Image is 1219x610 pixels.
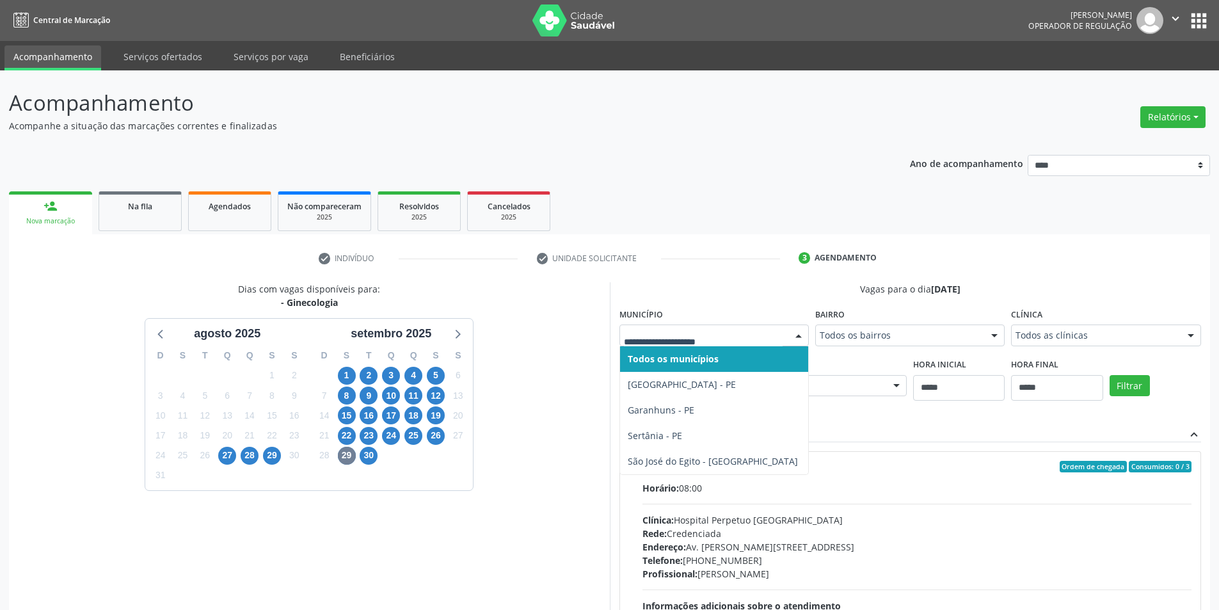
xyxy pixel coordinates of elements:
div: D [313,346,335,365]
span: Rede: [642,527,667,540]
span: Todos os municípios [628,353,719,365]
div: [PHONE_NUMBER] [642,554,1192,567]
span: domingo, 28 de setembro de 2025 [315,447,333,465]
span: segunda-feira, 15 de setembro de 2025 [338,406,356,424]
span: sábado, 30 de agosto de 2025 [285,447,303,465]
div: D [149,346,171,365]
span: [GEOGRAPHIC_DATA] - PE [628,378,736,390]
a: Beneficiários [331,45,404,68]
span: terça-feira, 9 de setembro de 2025 [360,387,378,405]
button: Filtrar [1110,375,1150,397]
span: sábado, 9 de agosto de 2025 [285,387,303,405]
span: sexta-feira, 19 de setembro de 2025 [427,406,445,424]
a: Serviços por vaga [225,45,317,68]
div: person_add [44,199,58,213]
a: Serviços ofertados [115,45,211,68]
span: terça-feira, 26 de agosto de 2025 [196,447,214,465]
span: Telefone: [642,554,683,566]
span: segunda-feira, 22 de setembro de 2025 [338,427,356,445]
span: sábado, 16 de agosto de 2025 [285,406,303,424]
i:  [1168,12,1183,26]
div: Q [402,346,425,365]
div: T [358,346,380,365]
p: Acompanhamento [9,87,850,119]
div: 2025 [287,213,362,222]
span: Cancelados [488,201,530,212]
div: agosto 2025 [189,325,266,342]
span: quarta-feira, 13 de agosto de 2025 [218,406,236,424]
span: segunda-feira, 4 de agosto de 2025 [174,387,192,405]
button:  [1163,7,1188,34]
label: Hora inicial [913,355,966,375]
div: - Ginecologia [238,296,380,309]
span: sábado, 20 de setembro de 2025 [449,406,467,424]
span: Ordem de chegada [1060,461,1127,472]
span: Clínica: [642,514,674,526]
span: sábado, 6 de setembro de 2025 [449,367,467,385]
span: segunda-feira, 8 de setembro de 2025 [338,387,356,405]
div: [PERSON_NAME] [1028,10,1132,20]
span: quarta-feira, 24 de setembro de 2025 [382,427,400,445]
span: sexta-feira, 26 de setembro de 2025 [427,427,445,445]
label: Município [619,305,663,325]
div: Vagas para o dia [619,282,1202,296]
a: Central de Marcação [9,10,110,31]
span: domingo, 10 de agosto de 2025 [152,406,170,424]
div: 2025 [387,213,451,222]
div: S [335,346,358,365]
span: sábado, 23 de agosto de 2025 [285,427,303,445]
span: quarta-feira, 3 de setembro de 2025 [382,367,400,385]
span: terça-feira, 23 de setembro de 2025 [360,427,378,445]
div: [PERSON_NAME] [642,567,1192,581]
span: terça-feira, 2 de setembro de 2025 [360,367,378,385]
span: quinta-feira, 7 de agosto de 2025 [241,387,259,405]
div: Nova marcação [18,216,83,226]
span: segunda-feira, 29 de setembro de 2025 [338,447,356,465]
span: quinta-feira, 28 de agosto de 2025 [241,447,259,465]
span: quarta-feira, 20 de agosto de 2025 [218,427,236,445]
i: expand_less [1187,428,1201,442]
span: terça-feira, 5 de agosto de 2025 [196,387,214,405]
span: domingo, 7 de setembro de 2025 [315,387,333,405]
span: sexta-feira, 12 de setembro de 2025 [427,387,445,405]
span: Operador de regulação [1028,20,1132,31]
span: quarta-feira, 27 de agosto de 2025 [218,447,236,465]
img: img [1136,7,1163,34]
span: Consumidos: 0 / 3 [1129,461,1191,472]
div: S [261,346,283,365]
span: segunda-feira, 1 de setembro de 2025 [338,367,356,385]
div: Credenciada [642,527,1192,540]
div: setembro 2025 [346,325,436,342]
span: sábado, 27 de setembro de 2025 [449,427,467,445]
div: 08:00 [642,481,1192,495]
span: Resolvidos [399,201,439,212]
span: Horário: [642,482,679,494]
span: domingo, 24 de agosto de 2025 [152,447,170,465]
span: São José do Egito - [GEOGRAPHIC_DATA] [628,455,798,467]
span: domingo, 3 de agosto de 2025 [152,387,170,405]
span: quarta-feira, 10 de setembro de 2025 [382,387,400,405]
button: apps [1188,10,1210,32]
span: sábado, 13 de setembro de 2025 [449,387,467,405]
span: quarta-feira, 6 de agosto de 2025 [218,387,236,405]
span: Na fila [128,201,152,212]
span: quinta-feira, 25 de setembro de 2025 [404,427,422,445]
span: sábado, 2 de agosto de 2025 [285,367,303,385]
span: segunda-feira, 11 de agosto de 2025 [174,406,192,424]
span: Não compareceram [287,201,362,212]
label: Bairro [815,305,845,325]
span: sexta-feira, 15 de agosto de 2025 [263,406,281,424]
div: 3 [799,252,810,264]
span: sexta-feira, 1 de agosto de 2025 [263,367,281,385]
div: S [425,346,447,365]
span: sexta-feira, 8 de agosto de 2025 [263,387,281,405]
span: domingo, 17 de agosto de 2025 [152,427,170,445]
span: Profissional: [642,568,697,580]
div: S [447,346,469,365]
a: Acompanhamento [4,45,101,70]
span: quinta-feira, 11 de setembro de 2025 [404,387,422,405]
div: Agendamento [815,252,877,264]
span: Todos as clínicas [1016,329,1174,342]
span: quinta-feira, 4 de setembro de 2025 [404,367,422,385]
p: Ano de acompanhamento [910,155,1023,171]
